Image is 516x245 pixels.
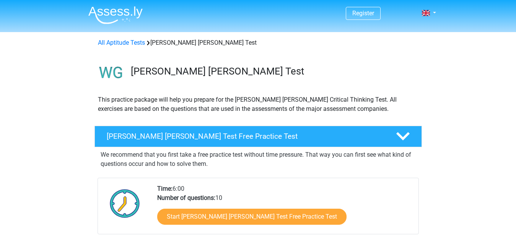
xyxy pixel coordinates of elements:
h3: [PERSON_NAME] [PERSON_NAME] Test [131,65,416,77]
p: This practice package will help you prepare for the [PERSON_NAME] [PERSON_NAME] Critical Thinking... [98,95,418,114]
img: Clock [106,184,144,222]
a: All Aptitude Tests [98,39,145,46]
div: 6:00 10 [151,184,418,234]
h4: [PERSON_NAME] [PERSON_NAME] Test Free Practice Test [107,132,384,141]
a: [PERSON_NAME] [PERSON_NAME] Test Free Practice Test [91,126,425,147]
a: Start [PERSON_NAME] [PERSON_NAME] Test Free Practice Test [157,209,347,225]
img: watson glaser test [95,57,127,89]
div: [PERSON_NAME] [PERSON_NAME] Test [95,38,422,47]
b: Number of questions: [157,194,215,201]
img: Assessly [88,6,143,24]
b: Time: [157,185,173,192]
a: Register [352,10,374,17]
p: We recommend that you first take a free practice test without time pressure. That way you can fir... [101,150,416,169]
